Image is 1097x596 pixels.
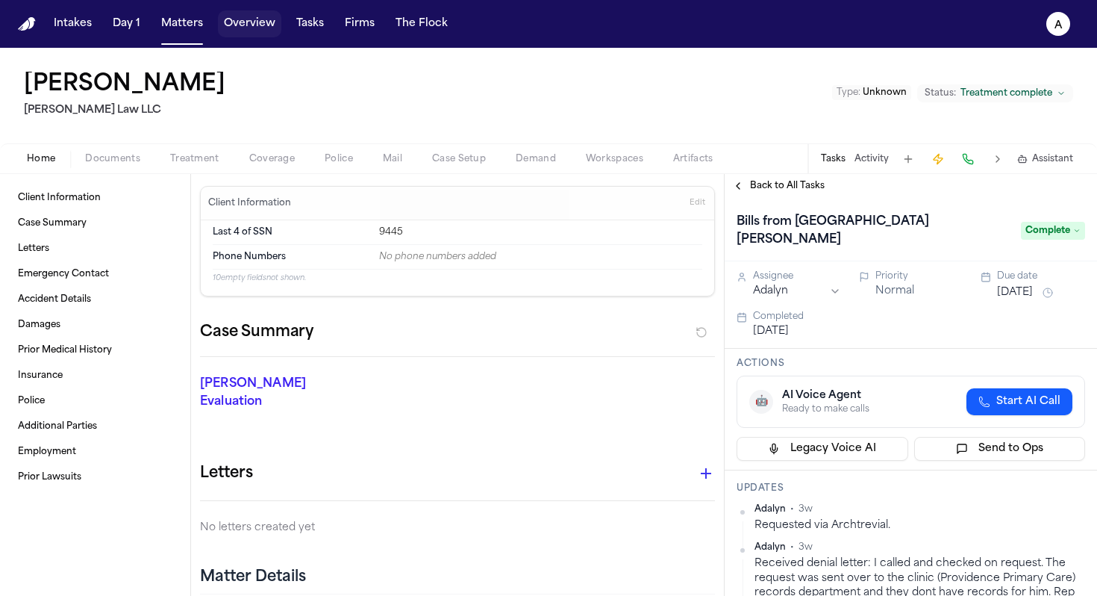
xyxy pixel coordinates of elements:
[18,243,49,255] span: Letters
[390,10,454,37] button: The Flock
[690,198,705,208] span: Edit
[1021,222,1085,240] span: Complete
[12,415,178,438] a: Additional Parties
[200,375,360,411] p: [PERSON_NAME] Evaluation
[18,17,36,31] a: Home
[85,153,140,165] span: Documents
[12,389,178,413] a: Police
[249,153,295,165] span: Coverage
[218,10,281,37] a: Overview
[586,153,643,165] span: Workspaces
[753,270,841,282] div: Assignee
[725,180,832,192] button: Back to All Tasks
[754,503,786,515] span: Adalyn
[966,388,1072,415] button: Start AI Call
[24,102,231,119] h2: [PERSON_NAME] Law LLC
[925,87,956,99] span: Status:
[12,288,178,311] a: Accident Details
[516,153,556,165] span: Demand
[18,268,109,280] span: Emergency Contact
[18,370,63,382] span: Insurance
[782,388,869,403] div: AI Voice Agent
[27,153,55,165] span: Home
[12,440,178,464] a: Employment
[737,437,908,461] button: Legacy Voice AI
[837,88,860,97] span: Type :
[875,270,963,282] div: Priority
[213,273,702,284] p: 10 empty fields not shown.
[957,149,978,170] button: Make a Call
[379,251,702,263] div: No phone numbers added
[18,395,45,407] span: Police
[200,462,253,485] h1: Letters
[339,10,381,37] button: Firms
[18,192,101,204] span: Client Information
[1017,153,1073,165] button: Assistant
[798,541,813,553] span: 3w
[325,153,353,165] span: Police
[832,85,911,100] button: Edit Type: Unknown
[12,465,178,489] a: Prior Lawsuits
[200,567,306,588] h2: Matter Details
[12,313,178,337] a: Damages
[12,338,178,362] a: Prior Medical History
[914,437,1086,461] button: Send to Ops
[432,153,486,165] span: Case Setup
[875,284,914,299] button: Normal
[170,153,219,165] span: Treatment
[48,10,98,37] button: Intakes
[18,294,91,305] span: Accident Details
[18,17,36,31] img: Finch Logo
[996,394,1060,409] span: Start AI Call
[1054,20,1063,31] text: A
[213,226,370,238] dt: Last 4 of SSN
[155,10,209,37] button: Matters
[12,262,178,286] a: Emergency Contact
[18,217,87,229] span: Case Summary
[821,153,846,165] button: Tasks
[1032,153,1073,165] span: Assistant
[18,319,60,331] span: Damages
[205,197,294,209] h3: Client Information
[997,285,1033,300] button: [DATE]
[685,191,710,215] button: Edit
[24,72,225,99] button: Edit matter name
[790,503,794,515] span: •
[379,226,702,238] div: 9445
[960,87,1052,99] span: Treatment complete
[12,364,178,388] a: Insurance
[754,541,786,553] span: Adalyn
[290,10,330,37] button: Tasks
[12,237,178,261] a: Letters
[750,180,825,192] span: Back to All Tasks
[1039,284,1057,302] button: Snooze task
[898,149,919,170] button: Add Task
[383,153,402,165] span: Mail
[200,519,715,537] p: No letters created yet
[737,482,1085,494] h3: Updates
[782,403,869,415] div: Ready to make calls
[18,471,81,483] span: Prior Lawsuits
[863,88,907,97] span: Unknown
[928,149,948,170] button: Create Immediate Task
[737,358,1085,370] h3: Actions
[12,186,178,210] a: Client Information
[12,211,178,235] a: Case Summary
[107,10,146,37] button: Day 1
[213,251,286,263] span: Phone Numbers
[753,324,789,339] button: [DATE]
[18,446,76,458] span: Employment
[854,153,889,165] button: Activity
[754,518,1085,533] div: Requested via Archtrevial.
[731,210,1012,252] h1: Bills from [GEOGRAPHIC_DATA][PERSON_NAME]
[673,153,713,165] span: Artifacts
[24,72,225,99] h1: [PERSON_NAME]
[753,311,1085,323] div: Completed
[200,320,313,344] h2: Case Summary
